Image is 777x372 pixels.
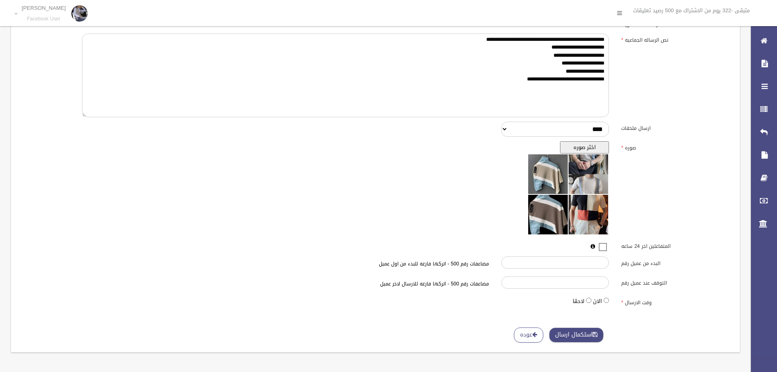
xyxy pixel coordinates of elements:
[22,16,66,22] small: Facebook User
[615,33,735,45] label: نص الرساله الجماعيه
[615,122,735,133] label: ارسال ملحقات
[615,296,735,307] label: وقت الارسال
[527,154,609,235] img: معاينه الصوره
[615,256,735,268] label: البدء من عميل رقم
[615,276,735,288] label: التوقف عند عميل رقم
[549,327,604,343] button: استكمال ارسال
[22,5,66,11] p: [PERSON_NAME]
[615,141,735,153] label: صوره
[202,261,489,267] h6: مضاعفات رقم 500 - اتركها فارغه للبدء من اول عميل
[573,296,584,306] label: لاحقا
[202,281,489,287] h6: مضاعفات رقم 500 - اتركها فارغه للارسال لاخر عميل
[514,327,543,343] a: عوده
[615,240,735,251] label: المتفاعلين اخر 24 ساعه
[593,296,602,306] label: الان
[560,141,609,154] button: اختر صوره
